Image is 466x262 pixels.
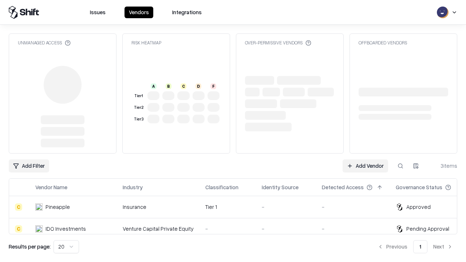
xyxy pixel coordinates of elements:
button: Add Filter [9,159,49,172]
div: Venture Capital Private Equity [123,225,194,233]
div: Classification [205,183,238,191]
div: - [262,225,310,233]
div: Tier 1 [205,203,250,211]
div: Industry [123,183,143,191]
div: Tier 2 [133,104,145,111]
div: Identity Source [262,183,299,191]
div: Risk Heatmap [131,40,161,46]
button: Integrations [168,7,206,18]
div: Unmanaged Access [18,40,71,46]
button: Vendors [125,7,153,18]
div: Pineapple [46,203,70,211]
a: Add Vendor [343,159,388,172]
div: Governance Status [396,183,442,191]
div: Pending Approval [406,225,449,233]
div: - [322,203,384,211]
div: 3 items [428,162,457,170]
div: Tier 3 [133,116,145,122]
div: C [15,203,22,211]
div: Approved [406,203,431,211]
div: C [15,225,22,233]
div: Tier 1 [133,93,145,99]
div: A [151,83,157,89]
p: Results per page: [9,243,51,250]
div: F [210,83,216,89]
div: Vendor Name [35,183,67,191]
div: C [181,83,186,89]
button: 1 [413,240,427,253]
div: Detected Access [322,183,364,191]
div: Offboarded Vendors [359,40,407,46]
div: IDO Investments [46,225,86,233]
nav: pagination [373,240,457,253]
div: - [322,225,384,233]
img: IDO Investments [35,225,43,233]
div: Insurance [123,203,194,211]
div: - [262,203,310,211]
div: B [166,83,171,89]
div: D [196,83,201,89]
div: - [205,225,250,233]
div: Over-Permissive Vendors [245,40,311,46]
button: Issues [86,7,110,18]
img: Pineapple [35,203,43,211]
